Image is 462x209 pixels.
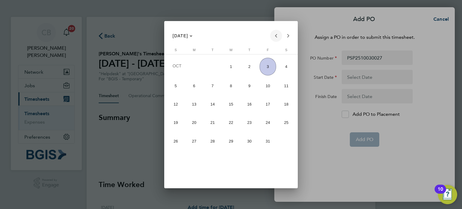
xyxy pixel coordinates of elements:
[278,114,294,131] span: 25
[204,78,221,94] span: 7
[204,114,221,131] span: 21
[277,77,295,95] button: October 11, 2025
[167,113,185,132] button: October 19, 2025
[285,48,287,52] span: S
[278,58,294,76] span: 4
[223,96,239,112] span: 15
[277,113,295,132] button: October 25, 2025
[168,114,184,131] span: 19
[185,77,203,95] button: October 6, 2025
[260,133,276,149] span: 31
[260,78,276,94] span: 10
[240,57,259,76] button: October 2, 2025
[185,95,203,113] button: October 13, 2025
[241,114,258,131] span: 23
[267,48,269,52] span: F
[222,77,240,95] button: October 8, 2025
[282,30,294,42] button: Next month
[204,96,221,112] span: 14
[186,114,202,131] span: 20
[168,96,184,112] span: 12
[438,189,443,197] div: 10
[167,132,185,150] button: October 26, 2025
[168,78,184,94] span: 5
[185,132,203,150] button: October 27, 2025
[203,95,222,113] button: October 14, 2025
[260,96,276,112] span: 17
[185,113,203,132] button: October 20, 2025
[260,114,276,131] span: 24
[173,33,188,38] span: [DATE]
[241,96,258,112] span: 16
[167,77,185,95] button: October 5, 2025
[186,133,202,149] span: 27
[223,114,239,131] span: 22
[223,58,239,76] span: 1
[203,77,222,95] button: October 7, 2025
[241,58,258,76] span: 2
[241,78,258,94] span: 9
[240,95,259,113] button: October 16, 2025
[240,132,259,150] button: October 30, 2025
[259,95,277,113] button: October 17, 2025
[260,58,276,76] span: 3
[222,132,240,150] button: October 29, 2025
[203,132,222,150] button: October 28, 2025
[259,57,277,76] button: October 3, 2025
[259,77,277,95] button: October 10, 2025
[278,78,294,94] span: 11
[278,96,294,112] span: 18
[241,133,258,149] span: 30
[248,48,251,52] span: T
[270,30,282,42] button: Previous month
[259,113,277,132] button: October 24, 2025
[168,133,184,149] span: 26
[193,48,196,52] span: M
[167,95,185,113] button: October 12, 2025
[204,133,221,149] span: 28
[223,78,239,94] span: 8
[277,95,295,113] button: October 18, 2025
[211,48,214,52] span: T
[175,48,177,52] span: S
[223,133,239,149] span: 29
[229,48,233,52] span: W
[186,78,202,94] span: 6
[203,113,222,132] button: October 21, 2025
[222,95,240,113] button: October 15, 2025
[240,77,259,95] button: October 9, 2025
[438,185,457,204] button: Open Resource Center, 10 new notifications
[277,57,295,76] button: October 4, 2025
[259,132,277,150] button: October 31, 2025
[186,96,202,112] span: 13
[167,57,222,76] td: OCT
[240,113,259,132] button: October 23, 2025
[222,113,240,132] button: October 22, 2025
[170,30,195,41] button: Choose month and year
[222,57,240,76] button: October 1, 2025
